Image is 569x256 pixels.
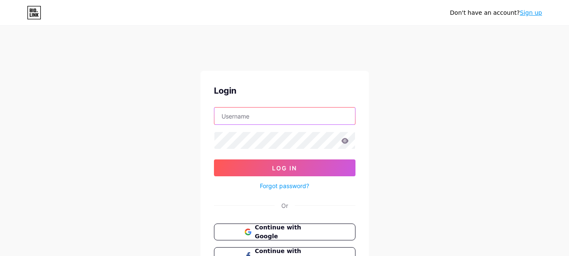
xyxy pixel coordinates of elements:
[214,159,355,176] button: Log In
[272,164,297,172] span: Log In
[255,223,324,241] span: Continue with Google
[214,108,355,124] input: Username
[520,9,542,16] a: Sign up
[281,201,288,210] div: Or
[214,224,355,240] button: Continue with Google
[450,8,542,17] div: Don't have an account?
[260,181,309,190] a: Forgot password?
[214,84,355,97] div: Login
